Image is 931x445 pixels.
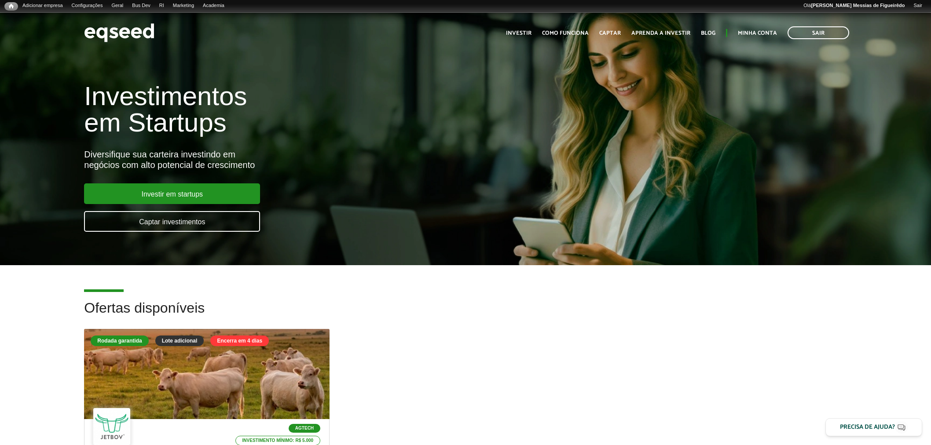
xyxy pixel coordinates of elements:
a: Bus Dev [128,2,155,9]
a: Adicionar empresa [18,2,67,9]
div: Diversifique sua carteira investindo em negócios com alto potencial de crescimento [84,149,536,170]
h2: Ofertas disponíveis [84,300,847,329]
a: Aprenda a investir [631,30,690,36]
a: Sair [788,26,849,39]
a: Investir [506,30,531,36]
a: Geral [107,2,128,9]
a: Captar [599,30,621,36]
div: Encerra em 4 dias [210,336,269,346]
a: RI [155,2,169,9]
a: Configurações [67,2,107,9]
a: Como funciona [542,30,589,36]
p: Agtech [289,424,320,433]
span: Início [9,3,14,9]
a: Captar investimentos [84,211,260,232]
a: Olá[PERSON_NAME] Messias de Figueirêdo [799,2,909,9]
a: Marketing [169,2,198,9]
strong: [PERSON_NAME] Messias de Figueirêdo [811,3,905,8]
div: Lote adicional [155,336,204,346]
a: Minha conta [738,30,777,36]
a: Blog [701,30,715,36]
a: Academia [198,2,229,9]
a: Sair [909,2,927,9]
h1: Investimentos em Startups [84,83,536,136]
a: Investir em startups [84,183,260,204]
img: EqSeed [84,21,154,44]
a: Início [4,2,18,11]
div: Rodada garantida [91,336,148,346]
